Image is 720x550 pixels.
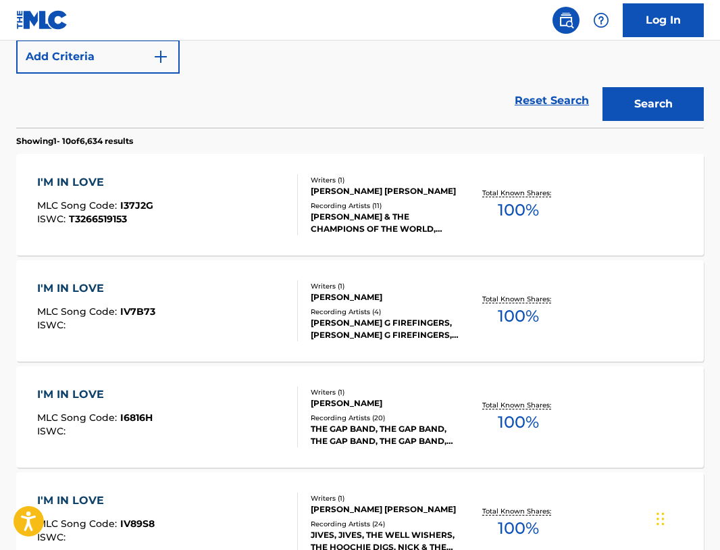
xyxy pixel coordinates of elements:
div: Writers ( 1 ) [311,493,461,503]
div: I'M IN LOVE [37,493,155,509]
span: 100 % [498,516,539,541]
div: Recording Artists ( 11 ) [311,201,461,211]
p: Showing 1 - 10 of 6,634 results [16,135,133,147]
div: Recording Artists ( 4 ) [311,307,461,317]
a: I'M IN LOVEMLC Song Code:I37J2GISWC:T3266519153Writers (1)[PERSON_NAME] [PERSON_NAME]Recording Ar... [16,154,704,255]
a: I'M IN LOVEMLC Song Code:I6816HISWC:Writers (1)[PERSON_NAME]Recording Artists (20)THE GAP BAND, T... [16,366,704,468]
span: 100 % [498,198,539,222]
p: Total Known Shares: [482,400,555,410]
span: ISWC : [37,425,69,437]
div: Help [588,7,615,34]
span: 100 % [498,410,539,434]
div: [PERSON_NAME] G FIREFINGERS, [PERSON_NAME] G FIREFINGERS, [PERSON_NAME] [PERSON_NAME] FIREFINGERS [311,317,461,341]
div: [PERSON_NAME] [311,397,461,409]
div: Writers ( 1 ) [311,175,461,185]
span: ISWC : [37,213,69,225]
span: ISWC : [37,531,69,543]
span: T3266519153 [69,213,127,225]
div: [PERSON_NAME] & THE CHAMPIONS OF THE WORLD, [PERSON_NAME] & THE CHAMPIONS OF THE WORLD, [PERSON_N... [311,211,461,235]
span: MLC Song Code : [37,199,120,211]
span: MLC Song Code : [37,518,120,530]
button: Search [602,87,704,121]
div: [PERSON_NAME] [PERSON_NAME] [311,185,461,197]
div: I'M IN LOVE [37,174,153,191]
div: I'M IN LOVE [37,280,155,297]
div: Recording Artists ( 24 ) [311,519,461,529]
a: Public Search [552,7,580,34]
span: IV7B73 [120,305,155,318]
iframe: Chat Widget [652,485,720,550]
span: 100 % [498,304,539,328]
button: Add Criteria [16,40,180,74]
span: ISWC : [37,319,69,331]
p: Total Known Shares: [482,294,555,304]
div: I'M IN LOVE [37,386,153,403]
span: I37J2G [120,199,153,211]
div: [PERSON_NAME] [PERSON_NAME] [311,503,461,516]
img: help [593,12,609,28]
span: I6816H [120,411,153,424]
img: MLC Logo [16,10,68,30]
span: MLC Song Code : [37,411,120,424]
div: Recording Artists ( 20 ) [311,413,461,423]
a: Reset Search [508,86,596,116]
img: search [558,12,574,28]
div: [PERSON_NAME] [311,291,461,303]
div: THE GAP BAND, THE GAP BAND, THE GAP BAND, THE GAP BAND, THE GAP BAND [311,423,461,447]
a: I'M IN LOVEMLC Song Code:IV7B73ISWC:Writers (1)[PERSON_NAME]Recording Artists (4)[PERSON_NAME] G ... [16,260,704,361]
div: Writers ( 1 ) [311,281,461,291]
div: Writers ( 1 ) [311,387,461,397]
span: IV89S8 [120,518,155,530]
span: MLC Song Code : [37,305,120,318]
img: 9d2ae6d4665cec9f34b9.svg [153,49,169,65]
div: Drag [657,499,665,539]
a: Log In [623,3,704,37]
p: Total Known Shares: [482,506,555,516]
p: Total Known Shares: [482,188,555,198]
